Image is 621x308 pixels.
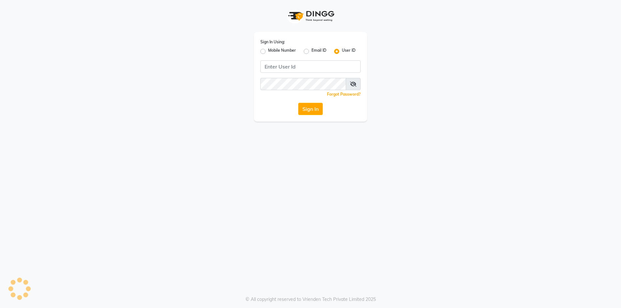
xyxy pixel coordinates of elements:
[260,78,346,90] input: Username
[298,103,323,115] button: Sign In
[268,48,296,55] label: Mobile Number
[260,60,361,73] input: Username
[285,6,336,26] img: logo1.svg
[327,92,361,97] a: Forgot Password?
[260,39,285,45] label: Sign In Using:
[311,48,326,55] label: Email ID
[342,48,355,55] label: User ID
